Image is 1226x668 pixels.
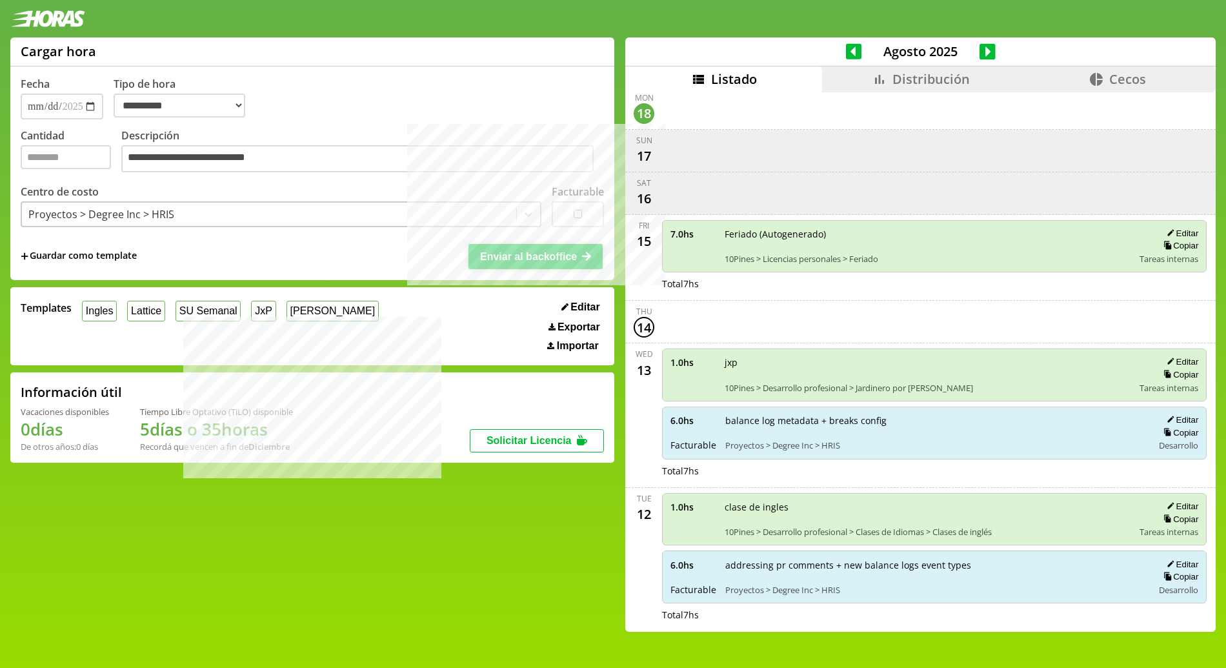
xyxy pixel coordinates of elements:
[1163,356,1198,367] button: Editar
[1163,228,1198,239] button: Editar
[21,441,109,452] div: De otros años: 0 días
[552,185,604,199] label: Facturable
[636,135,652,146] div: Sun
[1160,240,1198,251] button: Copiar
[121,145,594,172] textarea: Descripción
[670,559,716,571] span: 6.0 hs
[1159,440,1198,451] span: Desarrollo
[82,301,117,321] button: Ingles
[725,356,1131,369] span: jxp
[1160,369,1198,380] button: Copiar
[28,207,174,221] div: Proyectos > Degree Inc > HRIS
[21,145,111,169] input: Cantidad
[634,359,654,380] div: 13
[1140,253,1198,265] span: Tareas internas
[670,414,716,427] span: 6.0 hs
[634,504,654,525] div: 12
[670,439,716,451] span: Facturable
[140,441,293,452] div: Recordá que vencen a fin de
[1163,559,1198,570] button: Editar
[21,249,137,263] span: +Guardar como template
[557,340,599,352] span: Importar
[636,306,652,317] div: Thu
[635,92,654,103] div: Mon
[662,465,1207,477] div: Total 7 hs
[725,584,1144,596] span: Proyectos > Degree Inc > HRIS
[480,251,577,262] span: Enviar al backoffice
[114,94,245,117] select: Tipo de hora
[725,501,1131,513] span: clase de ingles
[725,559,1144,571] span: addressing pr comments + new balance logs event types
[1140,382,1198,394] span: Tareas internas
[670,228,716,240] span: 7.0 hs
[670,356,716,369] span: 1.0 hs
[176,301,241,321] button: SU Semanal
[487,435,572,446] span: Solicitar Licencia
[558,321,600,333] span: Exportar
[634,231,654,252] div: 15
[121,128,604,176] label: Descripción
[725,414,1144,427] span: balance log metadata + breaks config
[670,583,716,596] span: Facturable
[570,301,599,313] span: Editar
[634,146,654,167] div: 17
[248,441,290,452] b: Diciembre
[634,317,654,338] div: 14
[662,609,1207,621] div: Total 7 hs
[558,301,604,314] button: Editar
[725,526,1131,538] span: 10Pines > Desarrollo profesional > Clases de Idiomas > Clases de inglés
[670,501,716,513] span: 1.0 hs
[21,249,28,263] span: +
[1159,584,1198,596] span: Desarrollo
[1160,571,1198,582] button: Copiar
[21,406,109,418] div: Vacaciones disponibles
[634,103,654,124] div: 18
[725,253,1131,265] span: 10Pines > Licencias personales > Feriado
[1109,70,1146,88] span: Cecos
[636,349,653,359] div: Wed
[21,128,121,176] label: Cantidad
[140,418,293,441] h1: 5 días o 35 horas
[468,244,603,268] button: Enviar al backoffice
[861,43,980,60] span: Agosto 2025
[21,418,109,441] h1: 0 días
[725,440,1144,451] span: Proyectos > Degree Inc > HRIS
[21,301,72,315] span: Templates
[140,406,293,418] div: Tiempo Libre Optativo (TiLO) disponible
[711,70,757,88] span: Listado
[725,228,1131,240] span: Feriado (Autogenerado)
[1160,427,1198,438] button: Copiar
[1163,414,1198,425] button: Editar
[21,77,50,91] label: Fecha
[637,493,652,504] div: Tue
[1160,514,1198,525] button: Copiar
[725,382,1131,394] span: 10Pines > Desarrollo profesional > Jardinero por [PERSON_NAME]
[470,429,604,452] button: Solicitar Licencia
[10,10,85,27] img: logotipo
[637,177,651,188] div: Sat
[21,383,122,401] h2: Información útil
[114,77,256,119] label: Tipo de hora
[545,321,604,334] button: Exportar
[1140,526,1198,538] span: Tareas internas
[251,301,276,321] button: JxP
[662,278,1207,290] div: Total 7 hs
[286,301,379,321] button: [PERSON_NAME]
[21,43,96,60] h1: Cargar hora
[625,92,1216,631] div: scrollable content
[892,70,970,88] span: Distribución
[127,301,165,321] button: Lattice
[634,188,654,209] div: 16
[639,220,649,231] div: Fri
[1163,501,1198,512] button: Editar
[21,185,99,199] label: Centro de costo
